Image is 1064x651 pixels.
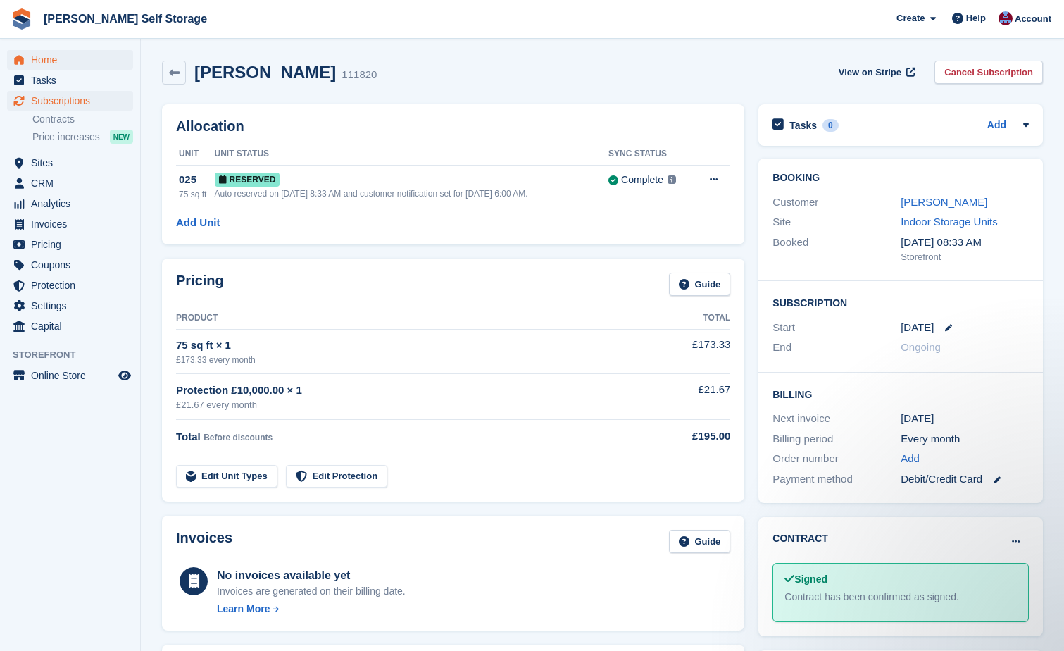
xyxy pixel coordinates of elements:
[31,275,115,295] span: Protection
[608,143,694,166] th: Sync Status
[901,235,1029,251] div: [DATE] 08:33 AM
[646,329,731,373] td: £173.33
[621,173,663,187] div: Complete
[31,316,115,336] span: Capital
[176,118,730,135] h2: Allocation
[772,320,901,336] div: Start
[176,383,646,399] div: Protection £10,000.00 × 1
[176,143,215,166] th: Unit
[116,367,133,384] a: Preview store
[176,398,646,412] div: £21.67 every month
[215,187,609,200] div: Auto reserved on [DATE] 8:33 AM and customer notification set for [DATE] 6:00 AM.
[772,295,1029,309] h2: Subscription
[7,70,133,90] a: menu
[31,50,115,70] span: Home
[772,451,901,467] div: Order number
[999,11,1013,25] img: Tracy Bailey
[789,119,817,132] h2: Tasks
[217,602,270,616] div: Learn More
[31,235,115,254] span: Pricing
[646,307,731,330] th: Total
[176,354,646,366] div: £173.33 every month
[987,118,1006,134] a: Add
[772,214,901,230] div: Site
[31,173,115,193] span: CRM
[31,296,115,316] span: Settings
[7,91,133,111] a: menu
[772,387,1029,401] h2: Billing
[31,214,115,234] span: Invoices
[7,275,133,295] a: menu
[784,590,1017,604] div: Contract has been confirmed as signed.
[7,194,133,213] a: menu
[772,431,901,447] div: Billing period
[901,431,1029,447] div: Every month
[7,153,133,173] a: menu
[38,7,213,30] a: [PERSON_NAME] Self Storage
[31,153,115,173] span: Sites
[215,173,280,187] span: Reserved
[669,530,731,553] a: Guide
[669,273,731,296] a: Guide
[646,428,731,445] div: £195.00
[901,196,987,208] a: [PERSON_NAME]
[772,411,901,427] div: Next invoice
[901,250,1029,264] div: Storefront
[7,255,133,275] a: menu
[110,130,133,144] div: NEW
[668,175,676,184] img: icon-info-grey-7440780725fd019a000dd9b08b2336e03edf1995a4989e88bcd33f0948082b44.svg
[11,8,32,30] img: stora-icon-8386f47178a22dfd0bd8f6a31ec36ba5ce8667c1dd55bd0f319d3a0aa187defe.svg
[784,572,1017,587] div: Signed
[646,374,731,420] td: £21.67
[7,316,133,336] a: menu
[13,348,140,362] span: Storefront
[772,235,901,264] div: Booked
[176,430,201,442] span: Total
[31,255,115,275] span: Coupons
[31,91,115,111] span: Subscriptions
[901,451,920,467] a: Add
[179,188,215,201] div: 75 sq ft
[32,130,100,144] span: Price increases
[772,531,828,546] h2: Contract
[966,11,986,25] span: Help
[839,66,901,80] span: View on Stripe
[342,67,377,83] div: 111820
[194,63,336,82] h2: [PERSON_NAME]
[176,337,646,354] div: 75 sq ft × 1
[286,465,387,488] a: Edit Protection
[901,341,941,353] span: Ongoing
[217,602,406,616] a: Learn More
[31,366,115,385] span: Online Store
[7,214,133,234] a: menu
[901,216,998,228] a: Indoor Storage Units
[833,61,918,84] a: View on Stripe
[204,433,273,442] span: Before discounts
[901,411,1029,427] div: [DATE]
[217,584,406,599] div: Invoices are generated on their billing date.
[7,173,133,193] a: menu
[32,129,133,144] a: Price increases NEW
[7,50,133,70] a: menu
[1015,12,1051,26] span: Account
[7,235,133,254] a: menu
[215,143,609,166] th: Unit Status
[772,173,1029,184] h2: Booking
[7,296,133,316] a: menu
[901,320,934,336] time: 2025-10-06 00:00:00 UTC
[176,465,277,488] a: Edit Unit Types
[772,340,901,356] div: End
[176,273,224,296] h2: Pricing
[822,119,839,132] div: 0
[176,307,646,330] th: Product
[32,113,133,126] a: Contracts
[934,61,1043,84] a: Cancel Subscription
[217,567,406,584] div: No invoices available yet
[179,172,215,188] div: 025
[7,366,133,385] a: menu
[901,471,1029,488] div: Debit/Credit Card
[772,194,901,211] div: Customer
[31,194,115,213] span: Analytics
[176,530,232,553] h2: Invoices
[176,215,220,231] a: Add Unit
